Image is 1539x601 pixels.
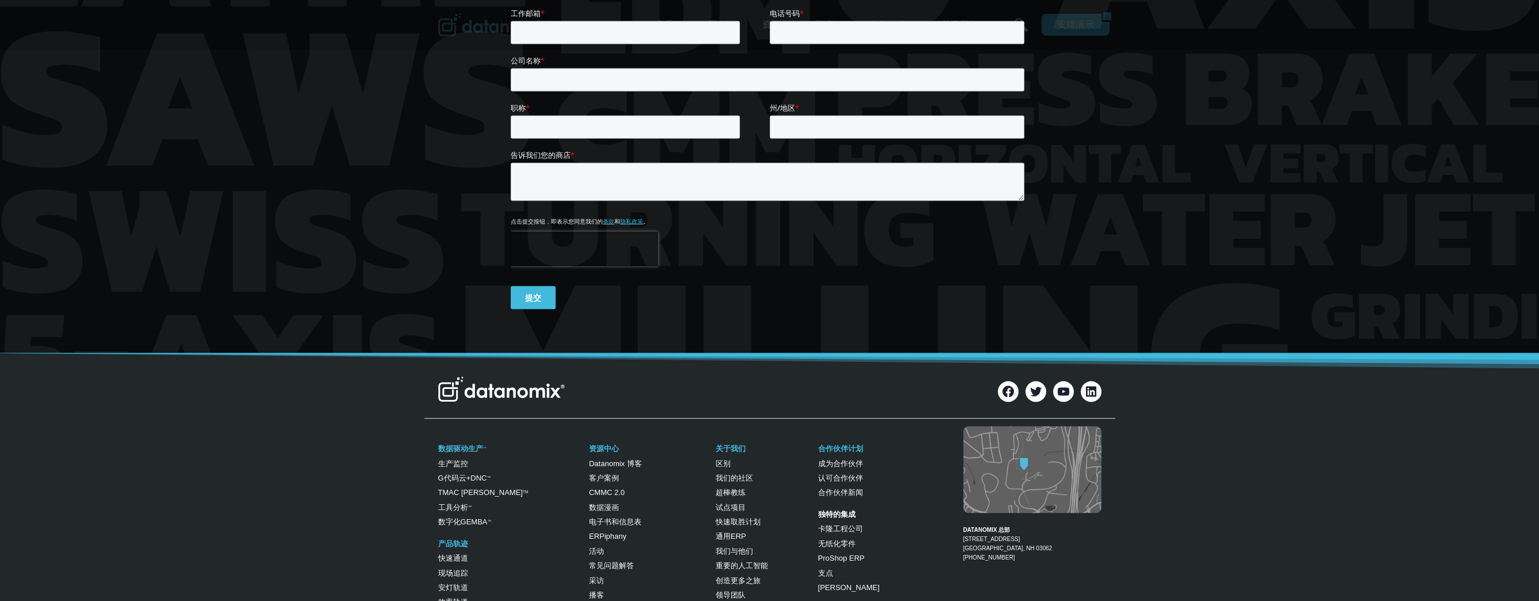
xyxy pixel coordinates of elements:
[818,583,879,592] a: [PERSON_NAME]
[716,488,746,497] a: 超棒教练
[438,539,468,548] a: 产品轨迹
[963,554,1015,561] font: [PHONE_NUMBER]
[818,444,862,453] a: 合作伙伴计划
[963,536,1020,542] font: [STREET_ADDRESS]
[438,459,468,468] a: 生产监控
[468,505,472,509] a: ™
[487,519,491,523] font: ™
[716,444,746,453] a: 关于我们
[589,459,642,468] a: Datanomix 博客
[589,517,641,526] a: 电子书和信息表
[589,561,634,570] a: 常见问题解答
[589,591,604,599] a: 播客
[716,503,746,512] a: 试点项目
[716,576,761,585] a: 创造更多之旅
[818,488,862,497] a: 合作伙伴新闻
[438,503,468,512] a: 工具分析
[818,459,862,468] a: 成为合作伙伴
[483,446,487,450] a: ™
[438,583,468,592] a: 安灯轨道
[589,547,604,555] a: 活动
[438,517,488,526] font: 数字化GEMBA
[438,488,529,497] a: TMAC [PERSON_NAME]TM
[589,576,604,585] a: 采访
[589,474,619,482] a: 客户案例
[716,474,753,482] a: 我们的社区
[438,377,565,402] img: Datanomix 标志
[589,532,626,540] a: ERPiphany
[818,569,833,577] a: 支点
[487,475,491,479] font: ™
[963,545,1052,551] font: [GEOGRAPHIC_DATA], NH 03062
[963,527,1010,533] font: DATANOMIX 总部
[818,510,855,519] font: 独特的集成
[716,532,746,540] a: 通用ERP
[716,561,768,570] a: 重要的人工智能
[589,503,619,512] a: 数据漫画
[438,488,523,497] font: TMAC [PERSON_NAME]
[716,459,731,468] a: 区别
[716,591,746,599] a: 领导团队
[438,474,491,482] a: G代码云+DNC™
[589,444,619,453] a: 资源中心
[438,554,468,562] a: 快速通道
[818,539,855,548] a: 无纸化零件
[716,517,761,526] a: 快速取胜计划
[438,474,487,482] font: G代码云+DNC
[438,444,483,453] a: 数据驱动生产
[716,547,753,555] a: 我们与他们
[523,490,528,494] font: TM
[963,426,1101,513] img: Datanomix 地图图像
[438,517,491,526] a: 数字化GEMBA™
[818,554,864,562] a: ProShop ERP
[818,524,862,533] a: 卡隆工程公司
[963,536,1052,551] a: [STREET_ADDRESS][GEOGRAPHIC_DATA], NH 03062
[589,488,625,497] a: CMMC 2.0
[818,474,862,482] a: 认可合作伙伴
